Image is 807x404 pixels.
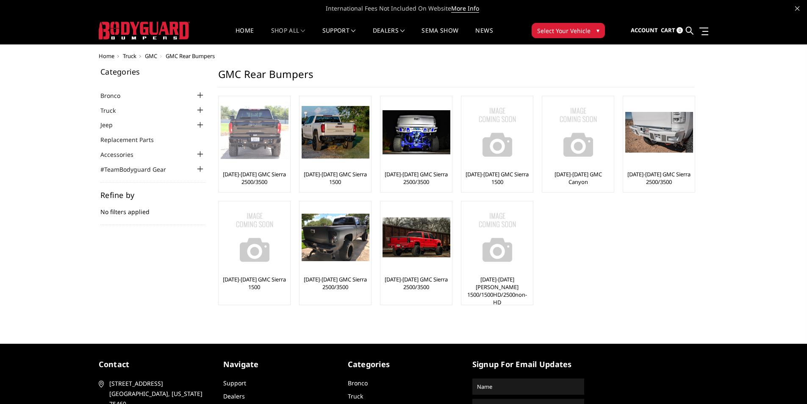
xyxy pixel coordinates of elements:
[544,170,612,186] a: [DATE]-[DATE] GMC Canyon
[475,28,493,44] a: News
[322,28,356,44] a: Support
[373,28,405,44] a: Dealers
[100,106,126,115] a: Truck
[145,52,157,60] a: GMC
[166,52,215,60] span: GMC Rear Bumpers
[631,26,658,34] span: Account
[661,19,683,42] a: Cart 0
[221,203,288,271] a: No Image
[100,91,131,100] a: Bronco
[271,28,305,44] a: shop all
[463,276,531,306] a: [DATE]-[DATE] [PERSON_NAME] 1500/1500HD/2500non-HD
[302,276,369,291] a: [DATE]-[DATE] GMC Sierra 2500/3500
[218,68,694,87] h1: GMC Rear Bumpers
[223,359,335,370] h5: Navigate
[596,26,599,35] span: ▾
[348,392,363,400] a: Truck
[221,276,288,291] a: [DATE]-[DATE] GMC Sierra 1500
[100,135,164,144] a: Replacement Parts
[383,170,450,186] a: [DATE]-[DATE] GMC Sierra 2500/3500
[221,203,288,271] img: No Image
[223,392,245,400] a: Dealers
[302,170,369,186] a: [DATE]-[DATE] GMC Sierra 1500
[99,22,190,39] img: BODYGUARD BUMPERS
[532,23,605,38] button: Select Your Vehicle
[474,380,583,393] input: Name
[463,98,531,166] img: No Image
[348,359,460,370] h5: Categories
[123,52,136,60] a: Truck
[100,120,123,129] a: Jeep
[544,98,612,166] img: No Image
[236,28,254,44] a: Home
[99,52,114,60] a: Home
[100,191,205,199] h5: Refine by
[463,170,531,186] a: [DATE]-[DATE] GMC Sierra 1500
[100,191,205,225] div: No filters applied
[221,170,288,186] a: [DATE]-[DATE] GMC Sierra 2500/3500
[422,28,458,44] a: SEMA Show
[99,359,211,370] h5: contact
[463,203,531,271] img: No Image
[677,27,683,33] span: 0
[100,68,205,75] h5: Categories
[537,26,591,35] span: Select Your Vehicle
[100,165,177,174] a: #TeamBodyguard Gear
[472,359,584,370] h5: signup for email updates
[348,379,368,387] a: Bronco
[661,26,675,34] span: Cart
[100,150,144,159] a: Accessories
[383,276,450,291] a: [DATE]-[DATE] GMC Sierra 2500/3500
[223,379,246,387] a: Support
[631,19,658,42] a: Account
[451,4,479,13] a: More Info
[625,170,693,186] a: [DATE]-[DATE] GMC Sierra 2500/3500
